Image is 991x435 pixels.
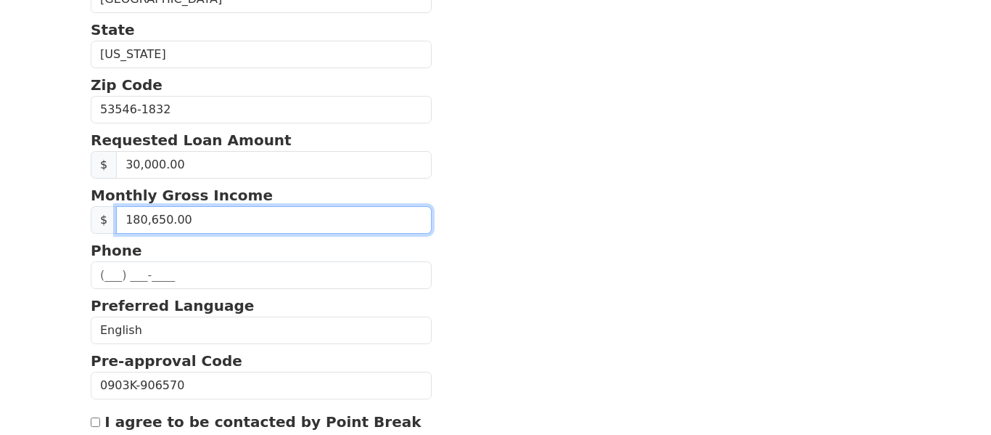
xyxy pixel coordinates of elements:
[91,372,432,399] input: Pre-approval Code
[91,131,292,149] strong: Requested Loan Amount
[91,206,117,234] span: $
[116,151,432,179] input: Requested Loan Amount
[91,21,135,38] strong: State
[116,206,432,234] input: 0.00
[91,297,254,314] strong: Preferred Language
[91,96,432,123] input: Zip Code
[91,352,242,370] strong: Pre-approval Code
[91,242,141,259] strong: Phone
[91,151,117,179] span: $
[91,76,163,94] strong: Zip Code
[91,261,432,289] input: (___) ___-____
[91,184,432,206] p: Monthly Gross Income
